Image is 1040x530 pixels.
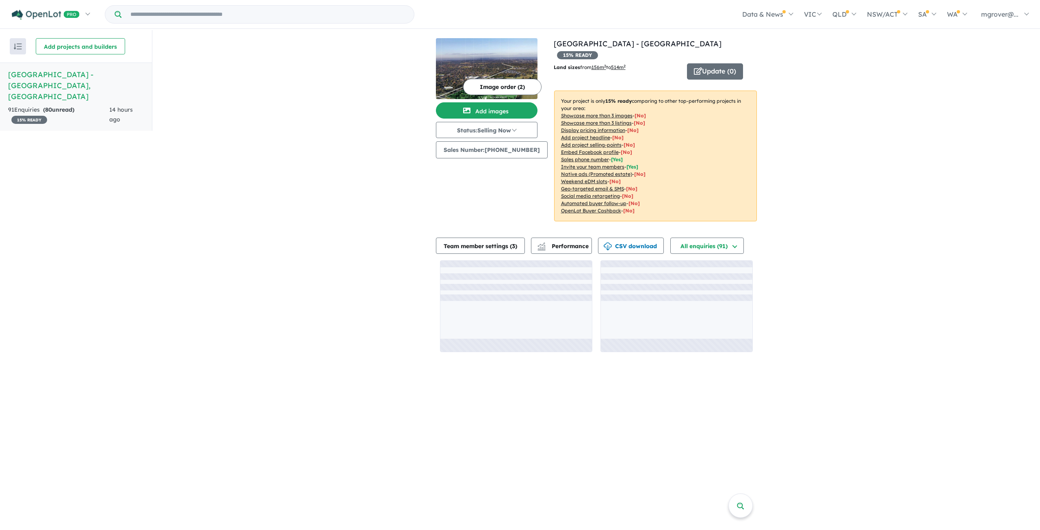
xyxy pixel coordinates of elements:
div: 91 Enquir ies [8,105,109,125]
u: Add project selling-points [561,142,622,148]
u: Automated buyer follow-up [561,200,626,206]
button: Image order (2) [463,79,542,95]
u: Geo-targeted email & SMS [561,186,624,192]
span: 15 % READY [11,116,47,124]
span: [ No ] [612,134,624,141]
u: 156 m [591,64,606,70]
span: [No] [634,171,646,177]
span: [ No ] [634,120,645,126]
button: Sales Number:[PHONE_NUMBER] [436,141,548,158]
button: All enquiries (91) [670,238,744,254]
u: Social media retargeting [561,193,620,199]
span: 14 hours ago [109,106,133,123]
strong: ( unread) [43,106,74,113]
span: 80 [45,106,52,113]
span: 3 [512,242,515,250]
span: 15 % READY [557,51,598,59]
button: Performance [531,238,592,254]
u: Display pricing information [561,127,625,133]
button: Status:Selling Now [436,122,537,138]
span: [ Yes ] [611,156,623,162]
u: Embed Facebook profile [561,149,619,155]
span: [ Yes ] [626,164,638,170]
u: Showcase more than 3 images [561,112,633,119]
u: Native ads (Promoted estate) [561,171,632,177]
sup: 2 [624,64,626,68]
h5: [GEOGRAPHIC_DATA] - [GEOGRAPHIC_DATA] , [GEOGRAPHIC_DATA] [8,69,144,102]
u: Add project headline [561,134,610,141]
span: [No] [626,186,637,192]
span: mgrover@... [981,10,1018,18]
button: CSV download [598,238,664,254]
input: Try estate name, suburb, builder or developer [123,6,412,23]
img: download icon [604,242,612,251]
button: Team member settings (3) [436,238,525,254]
u: Weekend eDM slots [561,178,607,184]
button: Add images [436,102,537,119]
u: 514 m [611,64,626,70]
span: [No] [622,193,633,199]
p: Your project is only comparing to other top-performing projects in your area: - - - - - - - - - -... [554,91,757,221]
b: 15 % ready [605,98,632,104]
span: [No] [628,200,640,206]
button: Update (0) [687,63,743,80]
u: OpenLot Buyer Cashback [561,208,621,214]
p: from [554,63,681,71]
button: Add projects and builders [36,38,125,54]
img: Woodlands Park Estate - Greenvale [436,38,537,99]
a: [GEOGRAPHIC_DATA] - [GEOGRAPHIC_DATA] [554,39,721,48]
img: bar-chart.svg [537,245,546,250]
span: [No] [623,208,635,214]
span: to [606,64,626,70]
img: sort.svg [14,43,22,50]
img: line-chart.svg [537,242,545,247]
img: Openlot PRO Logo White [12,10,80,20]
u: Sales phone number [561,156,609,162]
span: [ No ] [621,149,632,155]
u: Showcase more than 3 listings [561,120,632,126]
sup: 2 [604,64,606,68]
span: [ No ] [627,127,639,133]
b: Land sizes [554,64,580,70]
u: Invite your team members [561,164,624,170]
span: Performance [539,242,589,250]
span: [ No ] [624,142,635,148]
span: [ No ] [635,112,646,119]
span: [No] [609,178,621,184]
